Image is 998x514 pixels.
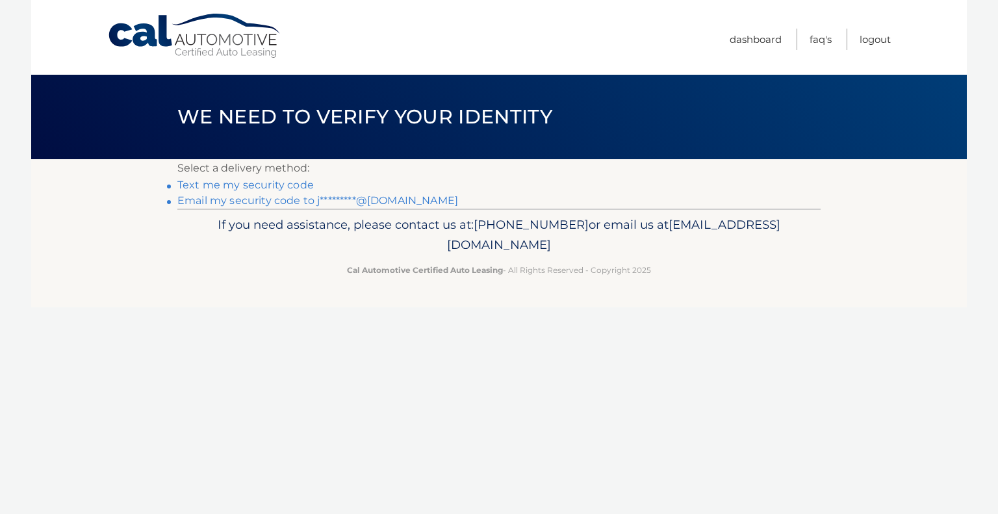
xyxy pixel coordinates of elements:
[177,105,552,129] span: We need to verify your identity
[860,29,891,50] a: Logout
[177,179,314,191] a: Text me my security code
[810,29,832,50] a: FAQ's
[186,263,812,277] p: - All Rights Reserved - Copyright 2025
[730,29,782,50] a: Dashboard
[177,194,458,207] a: Email my security code to j*********@[DOMAIN_NAME]
[474,217,589,232] span: [PHONE_NUMBER]
[177,159,821,177] p: Select a delivery method:
[347,265,503,275] strong: Cal Automotive Certified Auto Leasing
[107,13,283,59] a: Cal Automotive
[186,214,812,256] p: If you need assistance, please contact us at: or email us at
